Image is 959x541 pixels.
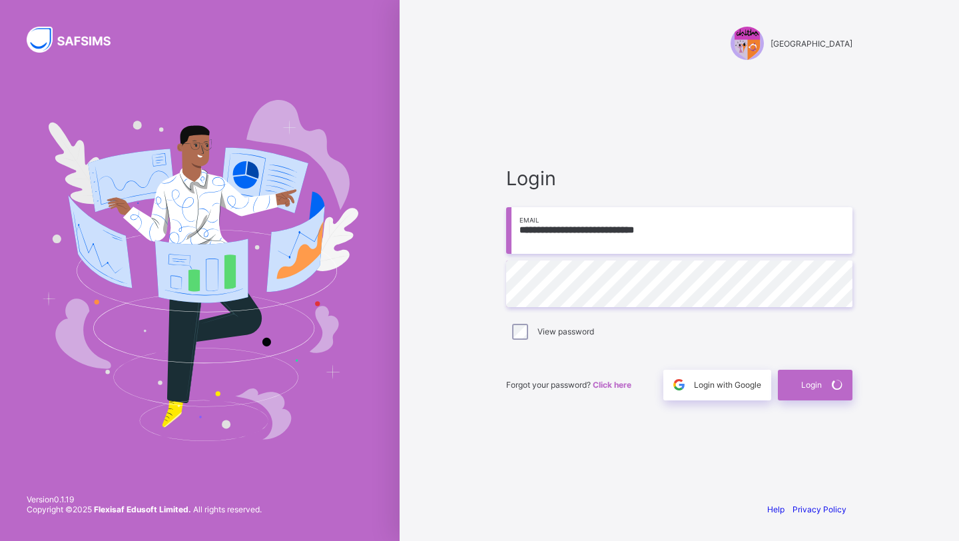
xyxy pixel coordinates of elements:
a: Help [767,504,785,514]
img: Hero Image [41,100,358,441]
span: Forgot your password? [506,380,631,390]
span: Version 0.1.19 [27,494,262,504]
strong: Flexisaf Edusoft Limited. [94,504,191,514]
label: View password [537,326,594,336]
img: google.396cfc9801f0270233282035f929180a.svg [671,377,687,392]
span: [GEOGRAPHIC_DATA] [771,39,852,49]
a: Click here [593,380,631,390]
a: Privacy Policy [793,504,846,514]
span: Login [506,167,852,190]
span: Login [801,380,822,390]
span: Copyright © 2025 All rights reserved. [27,504,262,514]
img: SAFSIMS Logo [27,27,127,53]
span: Login with Google [694,380,761,390]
